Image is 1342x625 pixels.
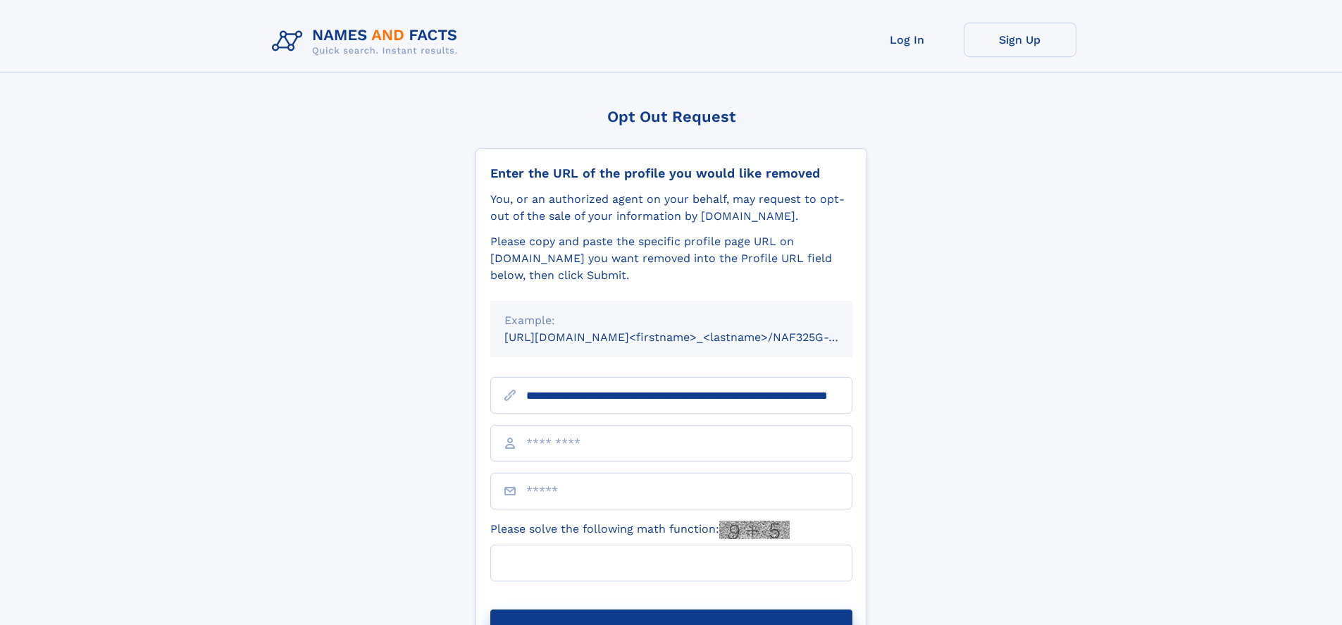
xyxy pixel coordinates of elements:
div: Example: [504,312,838,329]
small: [URL][DOMAIN_NAME]<firstname>_<lastname>/NAF325G-xxxxxxxx [504,330,879,344]
div: You, or an authorized agent on your behalf, may request to opt-out of the sale of your informatio... [490,191,852,225]
div: Opt Out Request [476,108,867,125]
label: Please solve the following math function: [490,521,790,539]
a: Sign Up [964,23,1076,57]
a: Log In [851,23,964,57]
img: Logo Names and Facts [266,23,469,61]
div: Please copy and paste the specific profile page URL on [DOMAIN_NAME] you want removed into the Pr... [490,233,852,284]
div: Enter the URL of the profile you would like removed [490,166,852,181]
